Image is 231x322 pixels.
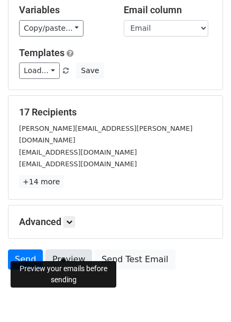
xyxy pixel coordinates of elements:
h5: 17 Recipients [19,106,212,118]
a: Send Test Email [95,249,175,270]
h5: Email column [124,4,212,16]
a: Send [8,249,43,270]
button: Save [76,62,104,79]
h5: Variables [19,4,108,16]
iframe: Chat Widget [178,271,231,322]
div: Preview your emails before sending [11,261,116,288]
h5: Advanced [19,216,212,228]
small: [EMAIL_ADDRESS][DOMAIN_NAME] [19,148,137,156]
a: +14 more [19,175,63,189]
a: Preview [45,249,92,270]
a: Copy/paste... [19,20,84,37]
a: Templates [19,47,64,58]
small: [EMAIL_ADDRESS][DOMAIN_NAME] [19,160,137,168]
small: [PERSON_NAME][EMAIL_ADDRESS][PERSON_NAME][DOMAIN_NAME] [19,124,192,145]
a: Load... [19,62,60,79]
